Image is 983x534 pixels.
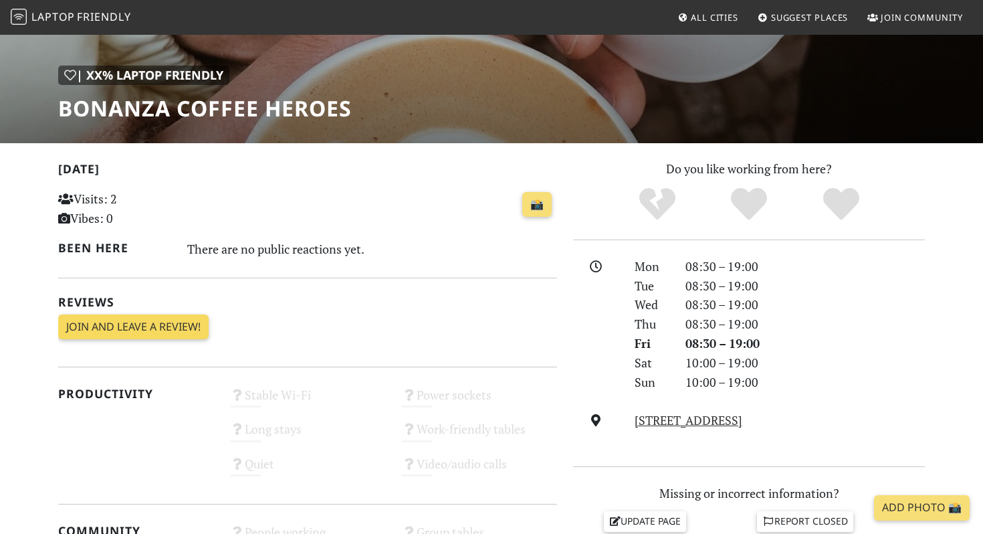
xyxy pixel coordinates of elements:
a: All Cities [672,5,744,29]
div: Power sockets [393,384,565,418]
div: Tue [627,276,677,296]
h2: Been here [58,241,171,255]
div: Fri [627,334,677,353]
a: 📸 [522,192,552,217]
a: Report closed [757,511,853,531]
a: Join Community [862,5,968,29]
div: 08:30 – 19:00 [677,315,933,334]
h2: [DATE] [58,162,557,181]
div: Work-friendly tables [393,418,565,452]
span: All Cities [691,11,738,23]
div: 10:00 – 19:00 [677,353,933,373]
a: Update page [604,511,687,531]
div: No [611,186,703,223]
h2: Productivity [58,387,214,401]
div: Wed [627,295,677,315]
span: Laptop [31,9,75,24]
h2: Reviews [58,295,557,309]
a: LaptopFriendly LaptopFriendly [11,6,131,29]
div: Video/audio calls [393,453,565,487]
div: 08:30 – 19:00 [677,257,933,276]
div: 08:30 – 19:00 [677,295,933,315]
div: Definitely! [795,186,887,223]
div: Yes [703,186,795,223]
div: 08:30 – 19:00 [677,276,933,296]
div: Long stays [222,418,394,452]
p: Do you like working from here? [573,159,925,179]
a: Suggest Places [752,5,854,29]
div: Sat [627,353,677,373]
div: | XX% Laptop Friendly [58,66,229,85]
div: Sun [627,373,677,392]
a: [STREET_ADDRESS] [635,412,742,428]
p: Missing or incorrect information? [573,484,925,503]
span: Suggest Places [771,11,849,23]
span: Friendly [77,9,130,24]
div: Mon [627,257,677,276]
div: 10:00 – 19:00 [677,373,933,392]
div: 08:30 – 19:00 [677,334,933,353]
div: Quiet [222,453,394,487]
p: Visits: 2 Vibes: 0 [58,189,214,228]
img: LaptopFriendly [11,9,27,25]
div: There are no public reactions yet. [187,238,558,260]
a: Join and leave a review! [58,315,209,340]
span: Join Community [881,11,963,23]
div: Stable Wi-Fi [222,384,394,418]
div: Thu [627,315,677,334]
h1: Bonanza Coffee Heroes [58,96,352,121]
